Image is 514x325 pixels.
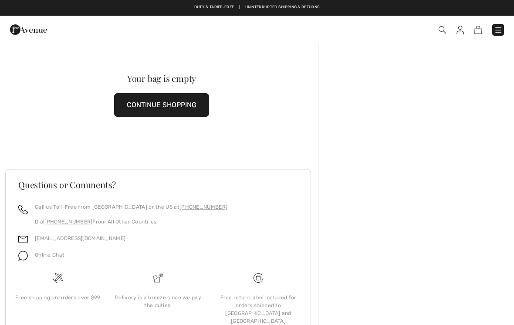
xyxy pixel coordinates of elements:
img: chat [18,251,28,261]
img: Menu [494,26,503,34]
p: Dial From All Other Countries [35,218,227,226]
img: My Info [457,26,464,34]
a: 1ère Avenue [10,25,47,33]
a: [EMAIL_ADDRESS][DOMAIN_NAME] [35,235,125,241]
img: email [18,234,28,244]
h3: Questions or Comments? [18,180,298,189]
img: Delivery is a breeze since we pay the duties! [153,273,163,283]
a: [PHONE_NUMBER] [179,204,227,210]
div: Free return label included for orders shipped to [GEOGRAPHIC_DATA] and [GEOGRAPHIC_DATA] [215,294,301,325]
button: CONTINUE SHOPPING [114,93,209,117]
p: Call us Toll-Free from [GEOGRAPHIC_DATA] or the US at [35,203,227,211]
img: call [18,205,28,214]
div: Delivery is a breeze since we pay the duties! [115,294,201,309]
a: [PHONE_NUMBER] [44,219,92,225]
div: Free shipping on orders over $99 [15,294,101,301]
img: Free shipping on orders over $99 [254,273,263,283]
img: Search [439,26,446,34]
img: Free shipping on orders over $99 [53,273,63,283]
img: Shopping Bag [474,26,482,34]
span: Online Chat [35,252,64,258]
img: 1ère Avenue [10,21,47,38]
div: Your bag is empty [21,74,302,83]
